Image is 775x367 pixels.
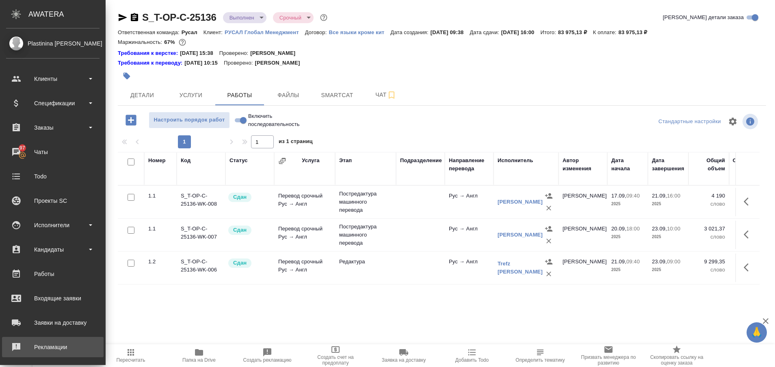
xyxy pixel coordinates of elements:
p: 3 021,37 [693,225,725,233]
p: 21.09, [652,193,667,199]
p: Сдан [233,259,247,267]
button: Скопировать ссылку для ЯМессенджера [118,13,128,22]
a: Требования к верстке: [118,49,180,57]
button: Здесь прячутся важные кнопки [739,258,758,277]
div: Заказы [6,122,100,134]
div: Номер [148,156,166,165]
button: Удалить [543,235,555,247]
a: Требования к переводу: [118,59,184,67]
span: Пересчитать [117,357,145,363]
button: Сгруппировать [278,157,286,165]
p: 9 299,35 [733,258,774,266]
p: 10:00 [667,226,680,232]
div: Исполнители [6,219,100,231]
div: Нажми, чтобы открыть папку с инструкцией [118,59,184,67]
button: 🙏 [747,322,767,343]
button: Удалить [543,202,555,214]
p: Сдан [233,226,247,234]
button: Заявка на доставку [370,344,438,367]
p: 09:40 [626,258,640,265]
p: 2025 [652,266,684,274]
p: слово [733,233,774,241]
span: 🙏 [750,324,764,341]
button: 185.99 USD; 7328.23 RUB; [177,37,188,48]
button: Назначить [543,223,555,235]
td: Перевод срочный Рус → Англ [274,188,335,216]
div: Менеджер проверил работу исполнителя, передает ее на следующий этап [227,192,270,203]
div: Дата начала [611,156,644,173]
div: Статус [229,156,248,165]
span: Детали [123,90,162,100]
p: Постредактура машинного перевода [339,223,392,247]
p: 9 299,35 [693,258,725,266]
p: 2025 [652,200,684,208]
p: 21.09, [611,258,626,265]
p: Проверено: [219,49,251,57]
button: Папка на Drive [165,344,233,367]
div: split button [656,115,723,128]
div: Нажми, чтобы открыть папку с инструкцией [118,49,180,57]
div: Направление перевода [449,156,489,173]
div: Todo [6,170,100,182]
p: слово [733,200,774,208]
div: Спецификации [6,97,100,109]
button: Удалить [543,268,555,280]
p: 83 975,13 ₽ [619,29,654,35]
div: Исполнитель [498,156,533,165]
span: Заявка на доставку [382,357,426,363]
a: [PERSON_NAME] [498,232,543,238]
p: [DATE] 09:38 [431,29,470,35]
div: Услуга [302,156,319,165]
span: Smartcat [318,90,357,100]
td: Рус → Англ [445,221,494,249]
a: Todo [2,166,104,187]
p: слово [693,200,725,208]
p: 2025 [611,200,644,208]
a: Trefz [PERSON_NAME] [498,261,543,275]
p: Все языки кроме кит [329,29,390,35]
div: Рекламации [6,341,100,353]
p: 3 021,37 [733,225,774,233]
div: Входящие заявки [6,292,100,304]
p: Итого: [540,29,558,35]
td: Рус → Англ [445,188,494,216]
p: Клиент: [203,29,225,35]
span: Работы [220,90,259,100]
p: Редактура [339,258,392,266]
a: S_T-OP-C-25136 [142,12,216,23]
td: Рус → Англ [445,254,494,282]
p: 4 190 [693,192,725,200]
td: S_T-OP-C-25136-WK-008 [177,188,225,216]
span: Призвать менеджера по развитию [579,354,638,366]
td: [PERSON_NAME] [559,188,607,216]
span: Настроить порядок работ [153,115,225,125]
td: [PERSON_NAME] [559,221,607,249]
p: [DATE] 15:38 [180,49,219,57]
div: Выполнен [223,12,266,23]
svg: Подписаться [387,90,396,100]
span: Посмотреть информацию [743,114,760,129]
a: Проекты SC [2,191,104,211]
div: Заявки на доставку [6,317,100,329]
span: Файлы [269,90,308,100]
p: 18:00 [626,226,640,232]
p: [PERSON_NAME] [255,59,306,67]
p: К оплате: [593,29,619,35]
div: Код [181,156,191,165]
span: Добавить Todo [455,357,489,363]
button: Добавить работу [120,112,142,128]
p: 2025 [611,233,644,241]
div: Plastinina [PERSON_NAME] [6,39,100,48]
p: Русал [182,29,203,35]
button: Назначить [543,256,555,268]
div: Общий объем [693,156,725,173]
div: Дата завершения [652,156,684,173]
button: Скопировать ссылку [130,13,139,22]
span: Скопировать ссылку на оценку заказа [647,354,706,366]
td: S_T-OP-C-25136-WK-006 [177,254,225,282]
p: 23.09, [652,258,667,265]
p: 16:00 [667,193,680,199]
div: Автор изменения [563,156,603,173]
span: Создать счет на предоплату [306,354,365,366]
td: [PERSON_NAME] [559,254,607,282]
